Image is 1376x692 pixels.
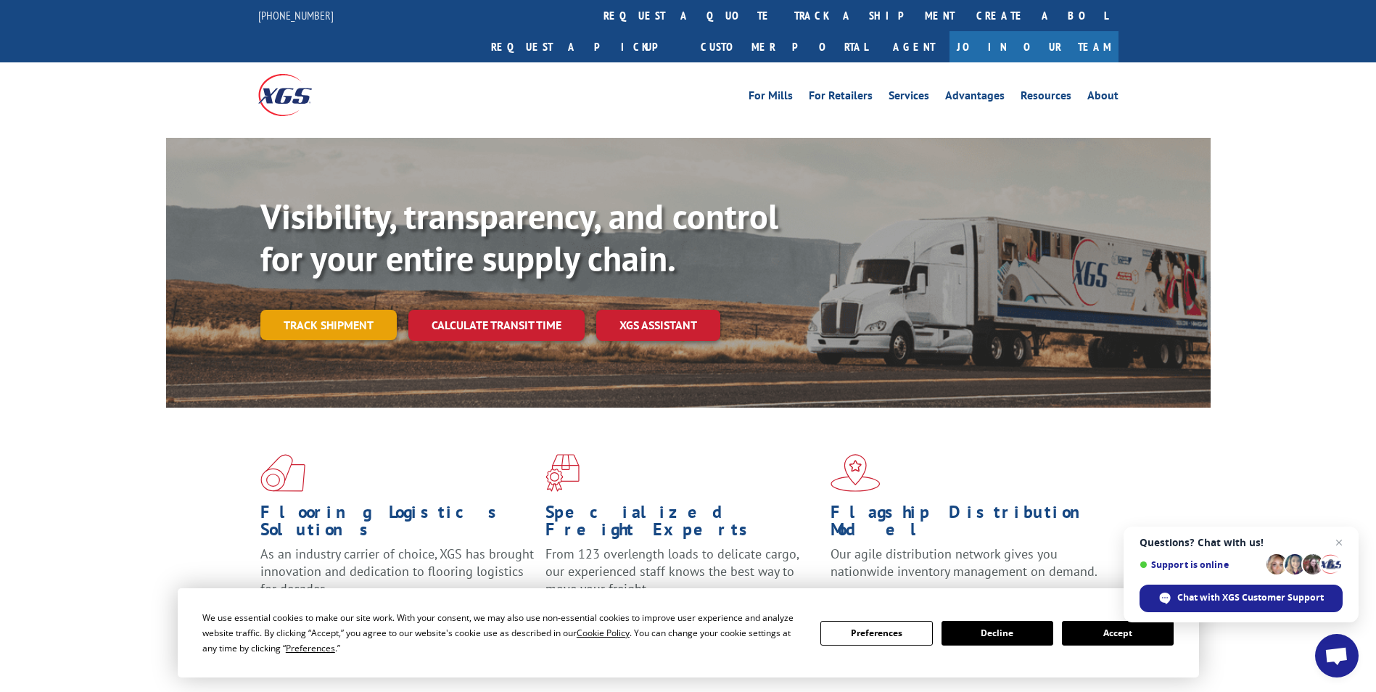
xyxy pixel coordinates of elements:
[831,454,881,492] img: xgs-icon-flagship-distribution-model-red
[1177,591,1324,604] span: Chat with XGS Customer Support
[260,454,305,492] img: xgs-icon-total-supply-chain-intelligence-red
[1140,537,1343,548] span: Questions? Chat with us!
[260,194,778,281] b: Visibility, transparency, and control for your entire supply chain.
[596,310,720,341] a: XGS ASSISTANT
[1330,534,1348,551] span: Close chat
[820,621,932,646] button: Preferences
[749,90,793,106] a: For Mills
[577,627,630,639] span: Cookie Policy
[202,610,803,656] div: We use essential cookies to make our site work. With your consent, we may also use non-essential ...
[545,454,580,492] img: xgs-icon-focused-on-flooring-red
[286,642,335,654] span: Preferences
[949,31,1118,62] a: Join Our Team
[408,310,585,341] a: Calculate transit time
[1315,634,1359,677] div: Open chat
[831,503,1105,545] h1: Flagship Distribution Model
[942,621,1053,646] button: Decline
[178,588,1199,677] div: Cookie Consent Prompt
[831,545,1097,580] span: Our agile distribution network gives you nationwide inventory management on demand.
[1021,90,1071,106] a: Resources
[1087,90,1118,106] a: About
[945,90,1005,106] a: Advantages
[809,90,873,106] a: For Retailers
[878,31,949,62] a: Agent
[545,503,820,545] h1: Specialized Freight Experts
[889,90,929,106] a: Services
[258,8,334,22] a: [PHONE_NUMBER]
[260,545,534,597] span: As an industry carrier of choice, XGS has brought innovation and dedication to flooring logistics...
[260,310,397,340] a: Track shipment
[690,31,878,62] a: Customer Portal
[480,31,690,62] a: Request a pickup
[1140,585,1343,612] div: Chat with XGS Customer Support
[1140,559,1261,570] span: Support is online
[545,545,820,610] p: From 123 overlength loads to delicate cargo, our experienced staff knows the best way to move you...
[1062,621,1174,646] button: Accept
[260,503,535,545] h1: Flooring Logistics Solutions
